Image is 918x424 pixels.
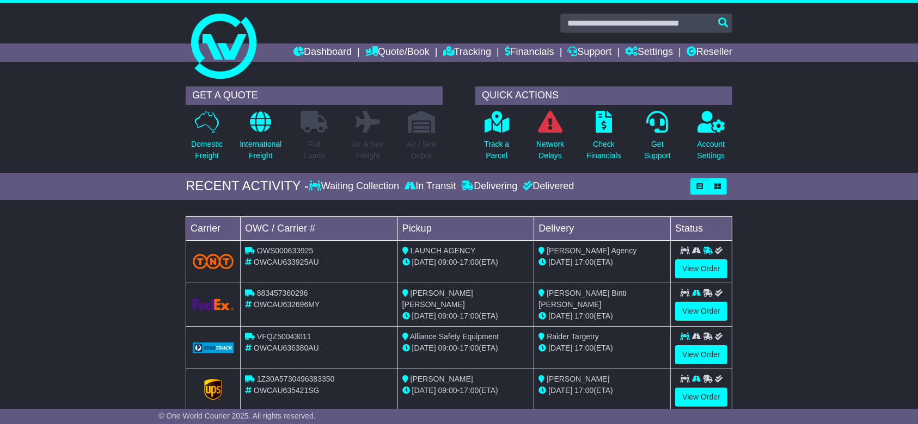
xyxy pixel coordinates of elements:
[438,258,457,266] span: 09:00
[239,110,282,167] a: InternationalFreight
[191,139,223,161] p: Domestic Freight
[675,302,727,321] a: View Order
[186,216,241,240] td: Carrier
[574,344,593,352] span: 17:00
[257,289,308,297] span: 883457360296
[625,43,673,62] a: Settings
[293,43,352,62] a: Dashboard
[254,258,319,266] span: OWCAU633925AU
[412,311,436,320] span: [DATE]
[484,139,509,161] p: Track a Parcel
[697,139,725,161] p: Account Settings
[186,178,309,194] div: RECENT ACTIVITY -
[352,139,384,161] p: Air & Sea Freight
[460,311,479,320] span: 17:00
[191,110,223,167] a: DomesticFreight
[412,258,436,266] span: [DATE]
[193,342,234,353] img: GetCarrierServiceLogo
[547,332,598,341] span: Raider Targetry
[410,332,499,341] span: Alliance Safety Equipment
[536,139,564,161] p: Network Delays
[254,386,320,395] span: OWCAU635421SG
[402,310,530,322] div: - (ETA)
[443,43,491,62] a: Tracking
[407,139,436,161] p: Air / Sea Depot
[644,110,671,167] a: GetSupport
[547,246,637,255] span: [PERSON_NAME] Agency
[505,43,554,62] a: Financials
[204,379,223,401] img: GetCarrierServiceLogo
[402,385,530,396] div: - (ETA)
[697,110,726,167] a: AccountSettings
[458,180,520,192] div: Delivering
[484,110,510,167] a: Track aParcel
[475,86,732,105] div: QUICK ACTIONS
[438,311,457,320] span: 09:00
[257,332,311,341] span: VFQZ50043011
[240,139,281,161] p: International Freight
[538,310,666,322] div: (ETA)
[574,311,593,320] span: 17:00
[534,216,671,240] td: Delivery
[402,342,530,354] div: - (ETA)
[574,386,593,395] span: 17:00
[254,344,319,352] span: OWCAU636380AU
[411,246,476,255] span: LAUNCH AGENCY
[460,386,479,395] span: 17:00
[438,344,457,352] span: 09:00
[675,345,727,364] a: View Order
[538,257,666,268] div: (ETA)
[547,375,609,383] span: [PERSON_NAME]
[241,216,398,240] td: OWC / Carrier #
[671,216,732,240] td: Status
[675,388,727,407] a: View Order
[520,180,574,192] div: Delivered
[536,110,565,167] a: NetworkDelays
[254,300,320,309] span: OWCAU632696MY
[257,375,334,383] span: 1Z30A5730496383350
[186,86,443,105] div: GET A QUOTE
[257,246,314,255] span: OWS000633925
[438,386,457,395] span: 09:00
[548,311,572,320] span: [DATE]
[586,110,622,167] a: CheckFinancials
[301,139,328,161] p: Full Loads
[365,43,430,62] a: Quote/Book
[411,375,473,383] span: [PERSON_NAME]
[538,342,666,354] div: (ETA)
[158,411,316,420] span: © One World Courier 2025. All rights reserved.
[538,289,626,309] span: [PERSON_NAME] Binti [PERSON_NAME]
[402,180,458,192] div: In Transit
[402,289,473,309] span: [PERSON_NAME] [PERSON_NAME]
[402,257,530,268] div: - (ETA)
[675,259,727,278] a: View Order
[548,344,572,352] span: [DATE]
[309,180,402,192] div: Waiting Collection
[587,139,621,161] p: Check Financials
[193,299,234,310] img: GetCarrierServiceLogo
[397,216,534,240] td: Pickup
[193,254,234,269] img: TNT_Domestic.png
[412,344,436,352] span: [DATE]
[574,258,593,266] span: 17:00
[538,385,666,396] div: (ETA)
[548,386,572,395] span: [DATE]
[644,139,671,161] p: Get Support
[460,258,479,266] span: 17:00
[687,43,732,62] a: Reseller
[548,258,572,266] span: [DATE]
[460,344,479,352] span: 17:00
[412,386,436,395] span: [DATE]
[567,43,611,62] a: Support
